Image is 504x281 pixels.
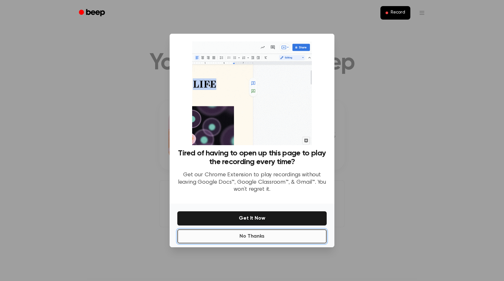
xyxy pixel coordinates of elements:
button: Record [380,6,410,20]
span: Record [391,10,405,16]
h3: Tired of having to open up this page to play the recording every time? [177,149,327,166]
img: Beep extension in action [192,41,312,145]
a: Beep [74,7,111,19]
button: No Thanks [177,229,327,243]
button: Get It Now [177,211,327,225]
button: Open menu [414,5,430,21]
p: Get our Chrome Extension to play recordings without leaving Google Docs™, Google Classroom™, & Gm... [177,171,327,193]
